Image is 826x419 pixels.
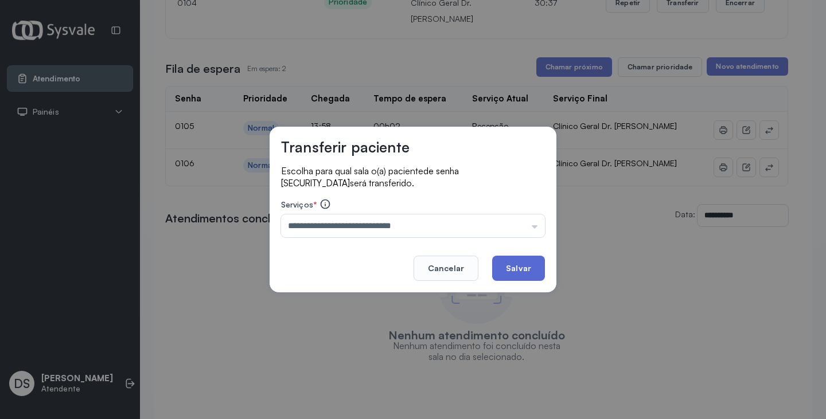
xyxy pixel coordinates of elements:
p: Escolha para qual sala o(a) paciente será transferido. [281,165,545,189]
button: Salvar [492,256,545,281]
span: de senha [SECURITY_DATA] [281,166,459,189]
button: Cancelar [414,256,478,281]
span: Serviços [281,199,313,209]
h3: Transferir paciente [281,138,410,156]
